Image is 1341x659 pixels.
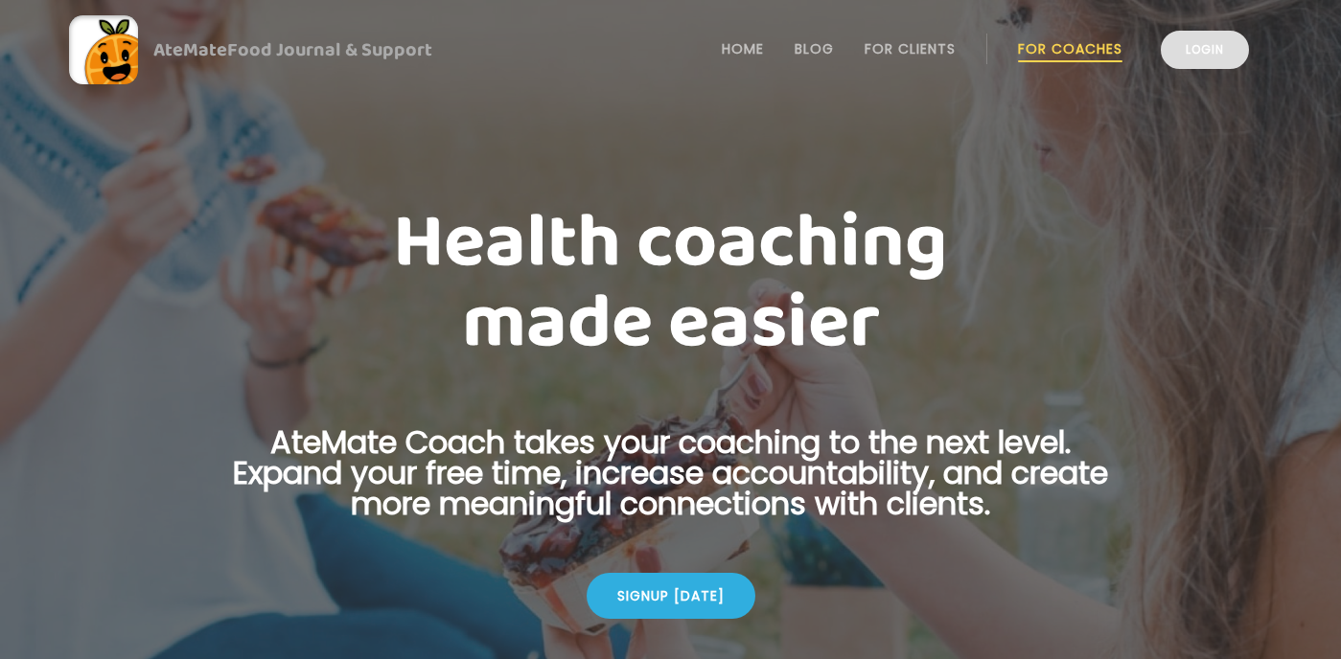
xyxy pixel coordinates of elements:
a: Blog [795,41,834,57]
div: Signup [DATE] [587,573,755,619]
a: Login [1161,31,1249,69]
a: Home [722,41,764,57]
p: AteMate Coach takes your coaching to the next level. Expand your free time, increase accountabili... [203,427,1139,542]
a: AteMateFood Journal & Support [69,15,1272,84]
a: For Coaches [1018,41,1122,57]
div: AteMate [138,34,432,65]
a: For Clients [865,41,956,57]
h1: Health coaching made easier [203,203,1139,364]
span: Food Journal & Support [227,34,432,65]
